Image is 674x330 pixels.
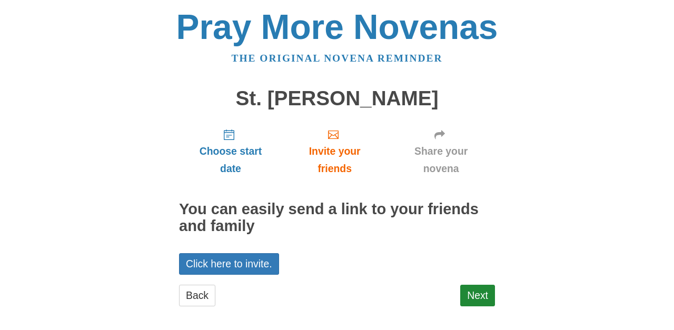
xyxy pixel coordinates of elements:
[460,285,495,306] a: Next
[190,143,272,177] span: Choose start date
[179,87,495,110] h1: St. [PERSON_NAME]
[232,53,443,64] a: The original novena reminder
[398,143,484,177] span: Share your novena
[179,120,282,183] a: Choose start date
[179,253,279,275] a: Click here to invite.
[293,143,376,177] span: Invite your friends
[179,201,495,235] h2: You can easily send a link to your friends and family
[176,7,498,46] a: Pray More Novenas
[387,120,495,183] a: Share your novena
[282,120,387,183] a: Invite your friends
[179,285,215,306] a: Back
